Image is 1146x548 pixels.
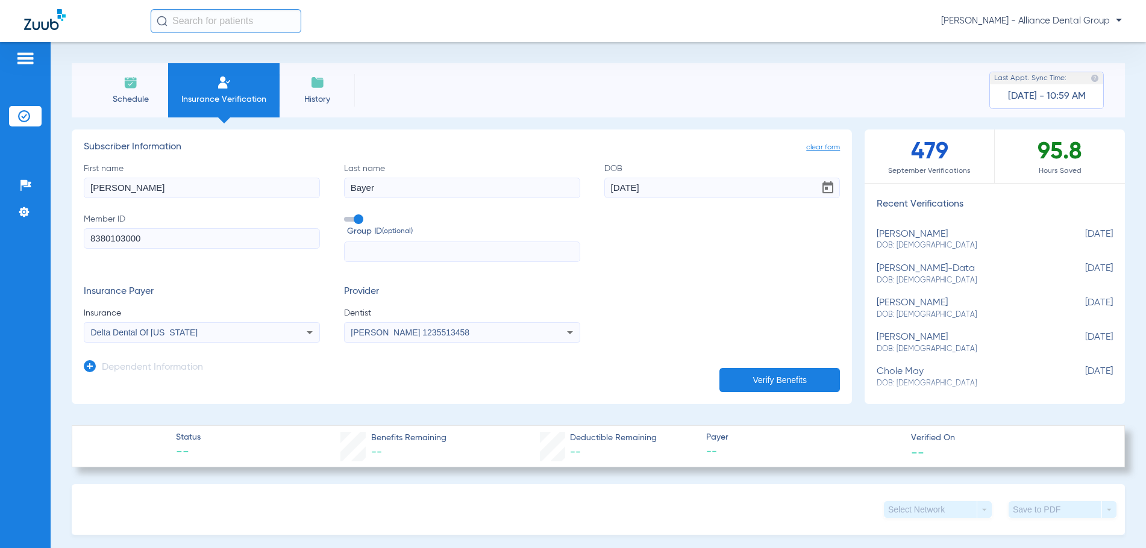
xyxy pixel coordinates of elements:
span: -- [911,446,924,458]
span: Last Appt. Sync Time: [994,72,1066,84]
div: [PERSON_NAME] [877,332,1053,354]
span: clear form [806,142,840,154]
div: [PERSON_NAME] [877,229,1053,251]
span: DOB: [DEMOGRAPHIC_DATA] [877,275,1053,286]
label: Member ID [84,213,320,263]
button: Open calendar [816,176,840,200]
span: [DATE] [1053,263,1113,285]
small: (optional) [382,225,413,238]
div: 479 [865,129,995,183]
span: Dentist [344,307,580,319]
span: [PERSON_NAME] - Alliance Dental Group [941,15,1122,27]
span: DOB: [DEMOGRAPHIC_DATA] [877,378,1053,389]
h3: Insurance Payer [84,286,320,298]
span: Insurance [84,307,320,319]
span: [DATE] [1053,229,1113,251]
span: Verified On [911,432,1106,444]
label: Last name [344,163,580,198]
span: [DATE] [1053,297,1113,320]
label: DOB [604,163,841,198]
input: DOBOpen calendar [604,178,841,198]
input: Last name [344,178,580,198]
label: First name [84,163,320,198]
img: Schedule [124,75,138,90]
span: [PERSON_NAME] 1235513458 [351,328,469,337]
span: [DATE] [1053,366,1113,388]
span: Delta Dental Of [US_STATE] [91,328,198,337]
span: DOB: [DEMOGRAPHIC_DATA] [877,344,1053,355]
img: Manual Insurance Verification [217,75,231,90]
h3: Recent Verifications [865,199,1125,211]
span: Payer [706,431,901,444]
span: Benefits Remaining [371,432,446,444]
img: Search Icon [157,16,168,26]
input: Search for patients [151,9,301,33]
input: Member ID [84,228,320,249]
span: Status [176,431,201,444]
span: -- [371,447,382,458]
span: Schedule [102,93,159,105]
span: [DATE] - 10:59 AM [1008,90,1086,102]
span: Group ID [347,225,580,238]
img: History [310,75,325,90]
div: [PERSON_NAME] [877,297,1053,320]
span: [DATE] [1053,332,1113,354]
span: -- [706,444,901,459]
img: last sync help info [1091,74,1099,83]
span: -- [570,447,581,458]
input: First name [84,178,320,198]
div: 95.8 [995,129,1125,183]
div: chole may [877,366,1053,388]
img: Zuub Logo [24,9,66,30]
span: DOB: [DEMOGRAPHIC_DATA] [877,310,1053,320]
span: History [289,93,346,105]
span: -- [176,444,201,461]
span: September Verifications [865,165,994,177]
span: Deductible Remaining [570,432,657,444]
img: hamburger-icon [16,51,35,66]
span: Hours Saved [995,165,1125,177]
span: Insurance Verification [177,93,271,105]
span: DOB: [DEMOGRAPHIC_DATA] [877,240,1053,251]
div: [PERSON_NAME]-data [877,263,1053,285]
h3: Dependent Information [102,362,203,374]
h3: Subscriber Information [84,142,840,154]
button: Verify Benefits [719,368,840,392]
h3: Provider [344,286,580,298]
